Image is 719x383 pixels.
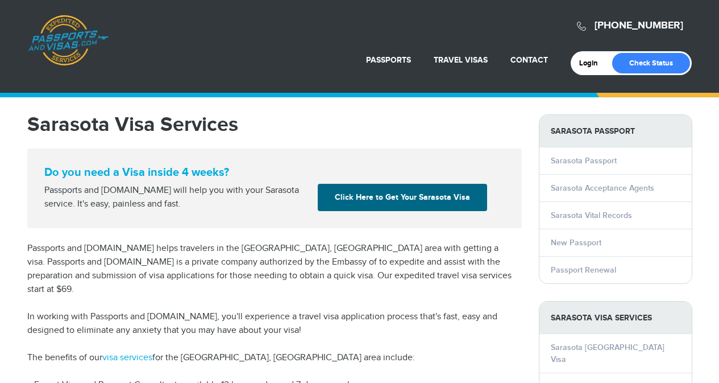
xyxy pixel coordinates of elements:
p: Passports and [DOMAIN_NAME] helps travelers in the [GEOGRAPHIC_DATA], [GEOGRAPHIC_DATA] area with... [27,242,522,296]
a: Passport Renewal [551,265,616,275]
strong: Sarasota Visa Services [539,302,692,334]
strong: Do you need a Visa inside 4 weeks? [44,166,505,179]
a: Click Here to Get Your Sarasota Visa [318,184,487,211]
a: Sarasota Vital Records [551,211,632,220]
a: Passports [366,55,411,65]
a: Travel Visas [434,55,488,65]
a: Sarasota Acceptance Agents [551,183,654,193]
a: Check Status [612,53,690,73]
div: Passports and [DOMAIN_NAME] will help you with your Sarasota service. It's easy, painless and fast. [40,184,314,211]
h1: Sarasota Visa Services [27,114,522,135]
a: Passports & [DOMAIN_NAME] [28,15,109,66]
p: The benefits of our for the [GEOGRAPHIC_DATA], [GEOGRAPHIC_DATA] area include: [27,351,522,365]
a: Login [579,59,606,68]
a: visa services [102,352,152,363]
p: In working with Passports and [DOMAIN_NAME], you'll experience a travel visa application process ... [27,310,522,337]
a: New Passport [551,238,601,248]
a: Sarasota [GEOGRAPHIC_DATA] Visa [551,343,664,364]
strong: Sarasota Passport [539,115,692,147]
a: [PHONE_NUMBER] [595,19,683,32]
a: Sarasota Passport [551,156,617,166]
a: Contact [510,55,548,65]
